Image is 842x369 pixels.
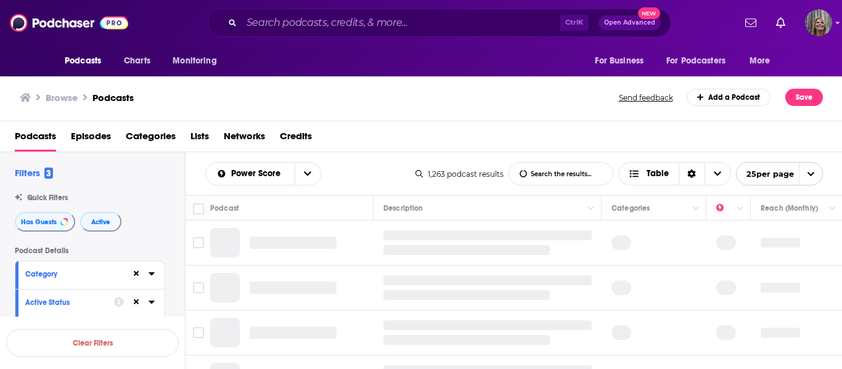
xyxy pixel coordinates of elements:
[615,92,677,103] button: Send feedback
[805,9,832,36] span: Logged in as CGorges
[805,9,832,36] img: User Profile
[25,266,131,282] button: Category
[584,201,599,216] button: Column Actions
[280,126,312,152] a: Credits
[771,12,790,33] a: Show notifications dropdown
[618,162,731,185] button: Choose View
[193,282,204,293] span: Toggle select row
[91,219,110,225] span: Active
[206,169,295,178] button: open menu
[25,294,114,310] button: Active Status
[116,49,158,73] a: Charts
[124,52,150,70] span: Charts
[716,201,734,216] div: Power Score
[586,49,659,73] button: open menu
[126,126,176,152] a: Categories
[415,169,504,179] div: 1,263 podcast results
[658,49,743,73] button: open menu
[164,49,232,73] button: open menu
[805,9,832,36] button: Show profile menu
[80,212,121,232] button: Active
[25,298,106,307] div: Active Status
[205,162,321,185] h2: Choose List sort
[231,169,285,178] span: Power Score
[15,246,165,255] p: Podcast Details
[599,15,661,30] button: Open AdvancedNew
[71,126,111,152] a: Episodes
[21,219,57,225] span: Has Guests
[595,52,644,70] span: For Business
[611,201,650,216] div: Categories
[733,201,748,216] button: Column Actions
[679,163,705,185] div: Sort Direction
[689,201,703,216] button: Column Actions
[737,164,794,184] span: 25 per page
[224,126,265,152] a: Networks
[10,11,128,34] img: Podchaser - Follow, Share and Rate Podcasts
[687,89,771,106] a: Add a Podcast
[92,92,134,103] a: Podcasts
[295,163,321,185] button: open menu
[27,193,68,202] span: Quick Filters
[25,270,123,278] div: Category
[750,52,770,70] span: More
[193,237,204,248] span: Toggle select row
[242,13,560,33] input: Search podcasts, credits, & more...
[56,49,117,73] button: open menu
[65,52,101,70] span: Podcasts
[666,52,726,70] span: For Podcasters
[6,329,179,357] button: Clear Filters
[638,7,660,19] span: New
[383,201,423,216] div: Description
[761,201,818,216] div: Reach (Monthly)
[560,15,589,31] span: Ctrl K
[736,162,823,185] button: open menu
[647,169,669,178] span: Table
[15,126,56,152] a: Podcasts
[15,212,75,232] button: Has Guests
[604,20,655,26] span: Open Advanced
[210,201,239,216] div: Podcast
[208,9,671,37] div: Search podcasts, credits, & more...
[740,12,761,33] a: Show notifications dropdown
[741,49,786,73] button: open menu
[825,201,840,216] button: Column Actions
[190,126,209,152] a: Lists
[15,167,53,179] h2: Filters
[44,168,53,179] span: 3
[193,327,204,338] span: Toggle select row
[173,52,216,70] span: Monitoring
[46,92,78,103] h3: Browse
[785,89,823,106] button: Save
